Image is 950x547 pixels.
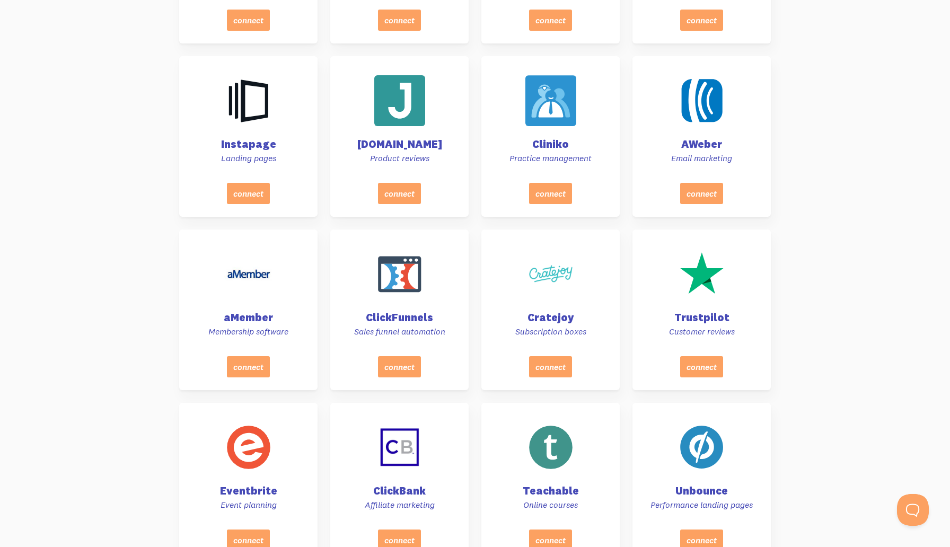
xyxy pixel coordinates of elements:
p: Practice management [494,153,607,164]
button: connect [378,183,421,204]
p: Product reviews [343,153,456,164]
button: connect [227,183,270,204]
h4: Teachable [494,486,607,496]
h4: Trustpilot [645,312,758,323]
a: [DOMAIN_NAME] Product reviews connect [330,56,469,217]
button: connect [378,356,421,377]
button: connect [680,183,723,204]
a: Instapage Landing pages connect [179,56,318,217]
p: Subscription boxes [494,326,607,337]
h4: ClickFunnels [343,312,456,323]
button: connect [529,356,572,377]
p: Performance landing pages [645,499,758,510]
a: Trustpilot Customer reviews connect [632,230,771,390]
a: Cratejoy Subscription boxes connect [481,230,620,390]
p: Customer reviews [645,326,758,337]
h4: ClickBank [343,486,456,496]
a: ClickFunnels Sales funnel automation connect [330,230,469,390]
p: Affiliate marketing [343,499,456,510]
h4: aMember [192,312,305,323]
p: Email marketing [645,153,758,164]
p: Event planning [192,499,305,510]
p: Sales funnel automation [343,326,456,337]
a: AWeber Email marketing connect [632,56,771,217]
p: Landing pages [192,153,305,164]
h4: Cliniko [494,139,607,149]
button: connect [378,10,421,31]
button: connect [529,183,572,204]
button: connect [227,10,270,31]
p: Online courses [494,499,607,510]
button: connect [227,356,270,377]
a: Cliniko Practice management connect [481,56,620,217]
iframe: Help Scout Beacon - Open [897,494,929,526]
h4: Unbounce [645,486,758,496]
h4: AWeber [645,139,758,149]
h4: Cratejoy [494,312,607,323]
h4: Instapage [192,139,305,149]
h4: Eventbrite [192,486,305,496]
button: connect [680,10,723,31]
button: connect [529,10,572,31]
p: Membership software [192,326,305,337]
button: connect [680,356,723,377]
h4: [DOMAIN_NAME] [343,139,456,149]
a: aMember Membership software connect [179,230,318,390]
